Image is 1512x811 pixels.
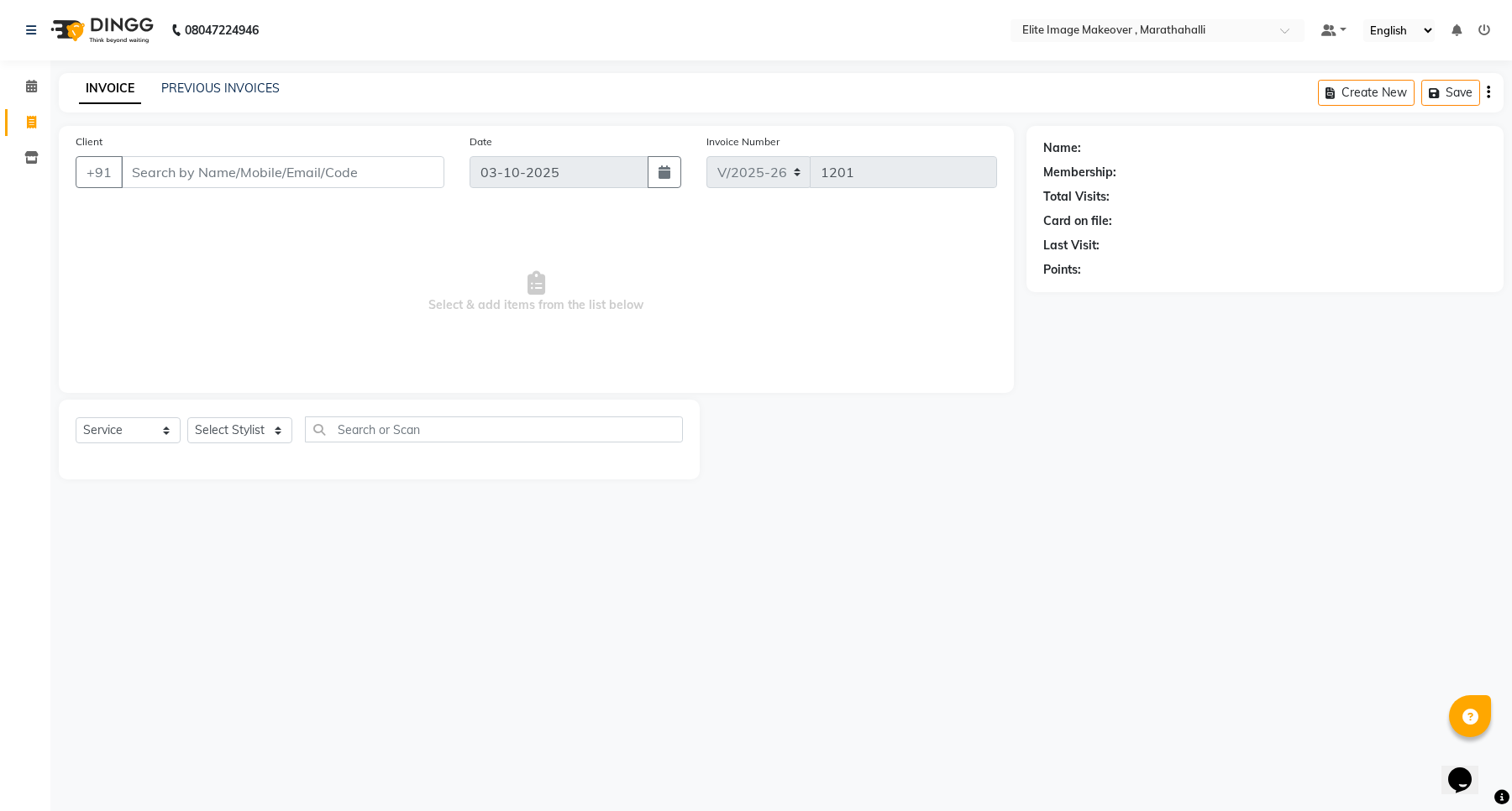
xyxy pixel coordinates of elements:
b: 08047224946 [185,7,259,54]
label: Date [470,134,492,149]
div: Total Visits: [1043,188,1110,206]
span: Select & add items from the list below [76,208,997,376]
div: Card on file: [1043,212,1112,230]
div: Name: [1043,139,1081,157]
iframe: chat widget [1441,744,1495,794]
div: Membership: [1043,164,1116,181]
img: logo [43,7,158,54]
button: +91 [76,156,123,188]
a: PREVIOUS INVOICES [161,81,280,96]
button: Create New [1318,80,1415,106]
button: Save [1421,80,1480,106]
input: Search by Name/Mobile/Email/Code [121,156,444,188]
div: Points: [1043,261,1081,279]
label: Client [76,134,102,149]
input: Search or Scan [305,416,683,442]
div: Last Visit: [1043,237,1100,254]
a: INVOICE [79,74,141,104]
label: Invoice Number [706,134,780,149]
